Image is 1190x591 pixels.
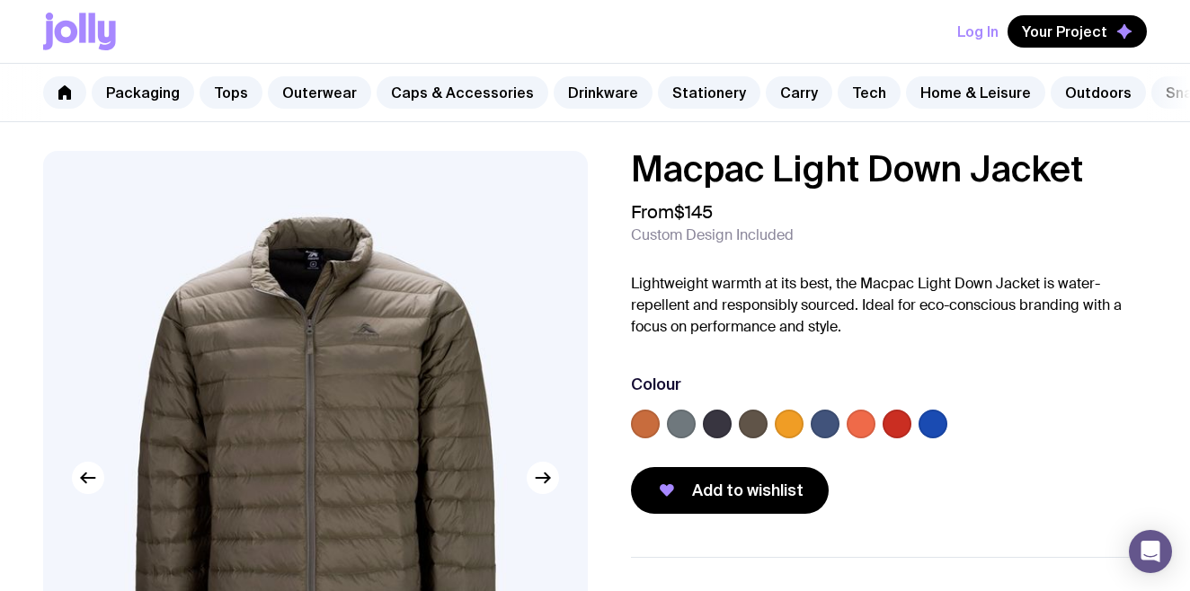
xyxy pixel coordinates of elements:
[92,76,194,109] a: Packaging
[268,76,371,109] a: Outerwear
[766,76,832,109] a: Carry
[377,76,548,109] a: Caps & Accessories
[1129,530,1172,573] div: Open Intercom Messenger
[1051,76,1146,109] a: Outdoors
[631,151,1147,187] h1: Macpac Light Down Jacket
[631,273,1147,338] p: Lightweight warmth at its best, the Macpac Light Down Jacket is water-repellent and responsibly s...
[1022,22,1107,40] span: Your Project
[631,467,829,514] button: Add to wishlist
[1008,15,1147,48] button: Your Project
[674,200,713,224] span: $145
[957,15,999,48] button: Log In
[554,76,653,109] a: Drinkware
[200,76,262,109] a: Tops
[658,76,760,109] a: Stationery
[838,76,901,109] a: Tech
[631,226,794,244] span: Custom Design Included
[906,76,1045,109] a: Home & Leisure
[631,201,713,223] span: From
[631,374,681,395] h3: Colour
[692,480,804,501] span: Add to wishlist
